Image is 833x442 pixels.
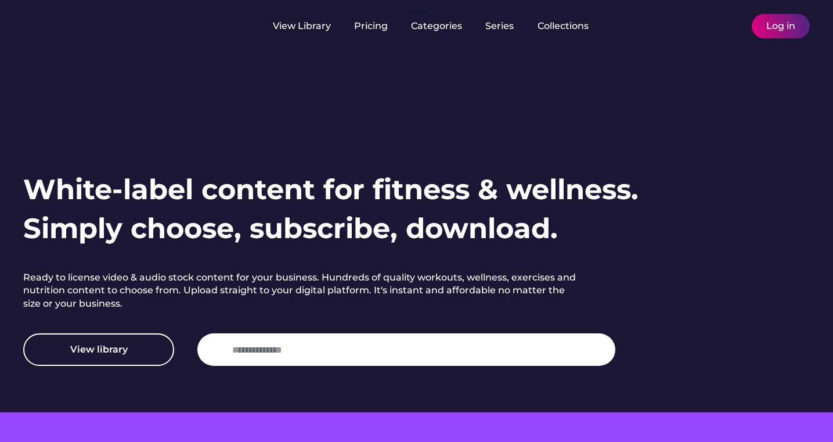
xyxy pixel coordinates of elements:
h2: Ready to license video & audio stock content for your business. Hundreds of quality workouts, wel... [23,271,580,310]
h1: White-label content for fitness & wellness. Simply choose, subscribe, download. [23,170,639,248]
div: Categories [411,20,462,33]
img: yH5BAEAAAAALAAAAAABAAEAAAIBRAA7 [23,13,115,37]
img: yH5BAEAAAAALAAAAAABAAEAAAIBRAA7 [726,19,740,33]
img: yH5BAEAAAAALAAAAAABAAEAAAIBRAA7 [209,343,223,357]
div: Pricing [354,20,388,33]
div: Series [485,20,514,33]
div: View Library [273,20,331,33]
img: yH5BAEAAAAALAAAAAABAAEAAAIBRAA7 [706,19,720,33]
div: Collections [538,20,589,33]
div: Log in [766,20,795,33]
img: yH5BAEAAAAALAAAAAABAAEAAAIBRAA7 [134,19,147,33]
button: View library [23,333,174,366]
div: fvck [411,6,426,17]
